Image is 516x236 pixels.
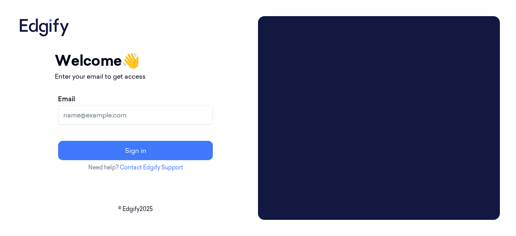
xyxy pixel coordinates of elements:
h1: Welcome 👋 [55,50,216,71]
a: Contact Edgify Support [120,164,183,171]
input: name@example.com [58,105,213,125]
p: Need help? [55,163,216,172]
p: © Edgify 2025 [16,205,255,213]
p: Enter your email to get access [55,71,216,81]
button: Sign in [58,141,213,160]
label: Email [58,94,75,104]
